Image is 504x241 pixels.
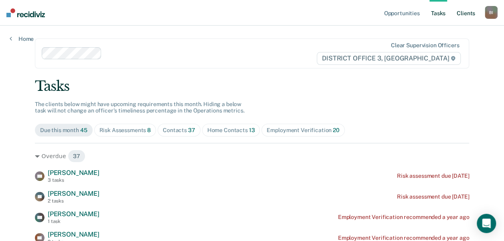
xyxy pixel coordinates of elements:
[163,127,195,134] div: Contacts
[48,219,99,224] div: 1 task
[485,6,498,19] div: B I
[40,127,87,134] div: Due this month
[391,42,459,49] div: Clear supervision officers
[249,127,255,133] span: 13
[68,150,85,163] span: 37
[317,52,461,65] span: DISTRICT OFFICE 3, [GEOGRAPHIC_DATA]
[48,177,99,183] div: 3 tasks
[338,214,470,221] div: Employment Verification recommended a year ago
[35,78,469,94] div: Tasks
[147,127,151,133] span: 8
[48,210,99,218] span: [PERSON_NAME]
[35,101,245,114] span: The clients below might have upcoming requirements this month. Hiding a below task will not chang...
[48,169,99,177] span: [PERSON_NAME]
[207,127,255,134] div: Home Contacts
[485,6,498,19] button: BI
[333,127,340,133] span: 20
[6,8,45,17] img: Recidiviz
[99,127,151,134] div: Risk Assessments
[35,150,469,163] div: Overdue 37
[10,35,34,42] a: Home
[477,214,496,233] div: Open Intercom Messenger
[397,193,469,200] div: Risk assessment due [DATE]
[397,173,469,179] div: Risk assessment due [DATE]
[80,127,87,133] span: 45
[48,231,99,238] span: [PERSON_NAME]
[267,127,339,134] div: Employment Verification
[48,198,99,204] div: 2 tasks
[188,127,195,133] span: 37
[48,190,99,197] span: [PERSON_NAME]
